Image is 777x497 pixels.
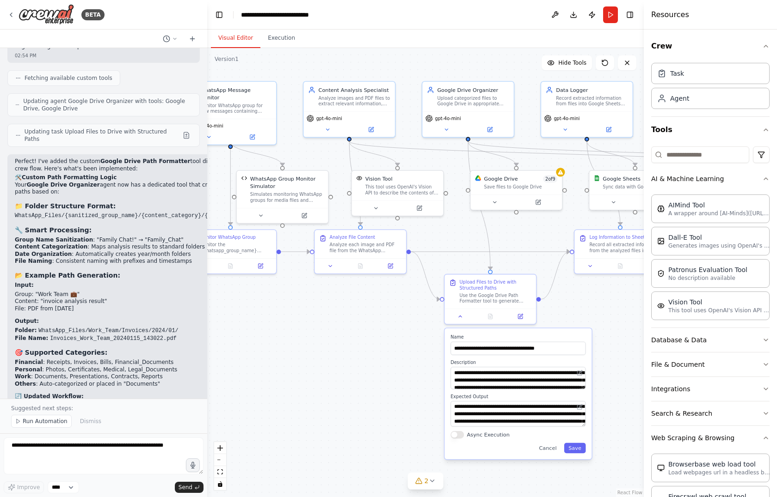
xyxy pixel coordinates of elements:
button: Open in side panel [636,198,678,206]
strong: Content Categorization [15,243,87,250]
label: Description [450,359,586,365]
strong: 🔧 Smart Processing: [15,226,92,234]
button: Open in editor [575,402,584,411]
div: Analyze each image and PDF file from the WhatsApp monitoring results. For images, use vision anal... [330,242,402,254]
strong: Others [15,381,36,387]
nav: breadcrumb [241,10,339,19]
li: Group: "Work Team 💼" [15,291,254,298]
p: Suggested next steps: [11,405,196,412]
div: Content Analysis Specialist [319,86,391,94]
div: WhatsApp Message Monitor [200,86,272,101]
button: Send [175,482,203,493]
a: React Flow attribution [617,490,642,495]
strong: Personal [15,366,42,373]
label: Async Execution [467,431,510,438]
button: File & Document [651,352,770,376]
button: Open in side panel [517,198,559,206]
div: Google Sheets [603,175,641,182]
g: Edge from c04045ce-f317-485c-9cb4-5a2c650eeaa1 to 80a0f1d2-2d24-483c-a3d3-43df3c2216a5 [345,141,401,166]
div: Upload Files to Drive with Structured Paths [460,279,532,291]
button: Run Automation [11,415,72,428]
button: Save [564,443,586,453]
button: AI & Machine Learning [651,167,770,191]
div: Version 1 [215,55,239,63]
li: : Documents, Presentations, Contracts, Reports [15,373,254,381]
button: Open in side panel [350,125,392,134]
div: Record all extracted information from the analyzed files into the {spreadsheet_name} Google Sheet... [589,242,661,254]
img: BrowserbaseLoadTool [657,464,665,472]
button: Dismiss [75,415,106,428]
div: Dall-E Tool [668,233,770,242]
button: zoom in [214,442,226,454]
div: Content Analysis SpecialistAnalyze images and PDF files to extract relevant information, categori... [303,81,396,138]
button: Open in side panel [283,211,325,220]
div: Save files to Google Drive [484,184,558,190]
div: BETA [81,9,105,20]
li: : Consistent naming with prefixes and timestamps [15,258,254,265]
span: Dismiss [80,418,101,425]
g: Edge from afdea32b-f40b-4abe-80d2-e3990507b551 to f7f3a9bf-5447-4034-b5c5-bb896806672e [227,141,286,166]
div: Crew [651,59,770,116]
div: Agent [670,94,689,103]
div: Google Drive [484,175,518,182]
div: Vision Tool [668,297,770,307]
p: Load webpages url in a headless browser using Browserbase and return the contents [668,469,770,476]
button: Visual Editor [211,29,260,48]
button: Open in side panel [231,133,273,141]
img: DallETool [657,237,665,245]
button: Cancel [535,443,561,453]
button: fit view [214,466,226,478]
span: Fetching available custom tools [25,74,112,82]
span: Updating task Upload Files to Drive with Structured Paths [25,128,179,143]
div: Upload categorized files to Google Drive in appropriate folders based on analysis results for {dr... [437,95,509,107]
button: No output available [475,312,506,321]
h2: 🛠️ [15,174,254,182]
g: Edge from c04045ce-f317-485c-9cb4-5a2c650eeaa1 to 4545c57b-0f4d-4871-a7b5-3b2e9a39c33e [345,141,758,166]
button: 2 [408,473,444,490]
strong: Custom Path Formatting Logic [22,174,117,181]
span: Run Automation [23,418,68,425]
div: Log Information to Sheets [589,235,647,241]
strong: Folder: [15,327,37,333]
g: Edge from 1e333634-a9bb-4ea5-b9ae-1f63e616a333 to 5b2e11a0-6501-44d2-8964-af8269815061 [464,141,494,270]
span: gpt-4o-mini [316,115,342,121]
div: Monitor WhatsApp GroupMonitor the {whatsapp_group_name} WhatsApp group for new messages containin... [184,229,277,274]
label: Name [450,334,586,340]
li: : Automatically creates year/month folders [15,251,254,258]
div: This tool uses OpenAI's Vision API to describe the contents of an image. [365,184,439,196]
div: Google Drive Organizer [437,86,509,94]
span: Send [179,484,192,491]
li: : Photos, Certificates, Medical, Legal_Documents [15,366,254,374]
li: File: PDF from [DATE] [15,305,254,313]
button: Web Scraping & Browsing [651,426,770,450]
strong: Output: [15,318,39,324]
div: WhatsApp Group Monitor Simulator [250,175,324,190]
label: Expected Output [450,394,586,400]
button: Open in side panel [398,204,440,212]
div: Vision Tool [365,175,393,182]
p: A wrapper around [AI-Minds]([URL][DOMAIN_NAME]). Useful for when you need answers to questions fr... [668,210,770,217]
li: : "Family Chat!" → "Family_Chat" [15,236,254,244]
div: AIMind Tool [668,200,770,210]
span: Hide Tools [558,59,586,67]
p: This tool uses OpenAI's Vision API to describe the contents of an image. [668,307,770,314]
button: Open in side panel [637,261,663,270]
span: gpt-4o-mini [197,123,223,129]
img: WhatsApp Group Monitor Simulator [241,175,247,181]
button: Start a new chat [185,33,200,44]
button: Open in side panel [587,125,629,134]
strong: Group Name Sanitization [15,236,93,243]
span: Number of enabled actions [543,175,557,182]
p: No description available [668,274,747,282]
strong: 📂 Example Path Generation: [15,272,120,279]
button: Click to speak your automation idea [186,458,200,472]
button: Hide right sidebar [623,8,636,21]
img: VisionTool [657,302,665,309]
div: AI & Machine Learning [651,191,770,327]
button: Search & Research [651,401,770,425]
strong: 🔄 Updated Workflow: [15,393,84,400]
strong: 📁 Folder Structure Format: [15,202,116,210]
img: Google Drive [475,175,481,181]
p: Generates images using OpenAI's Dall-E model. [668,242,770,249]
li: : Maps analysis results to standard folders [15,243,254,251]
